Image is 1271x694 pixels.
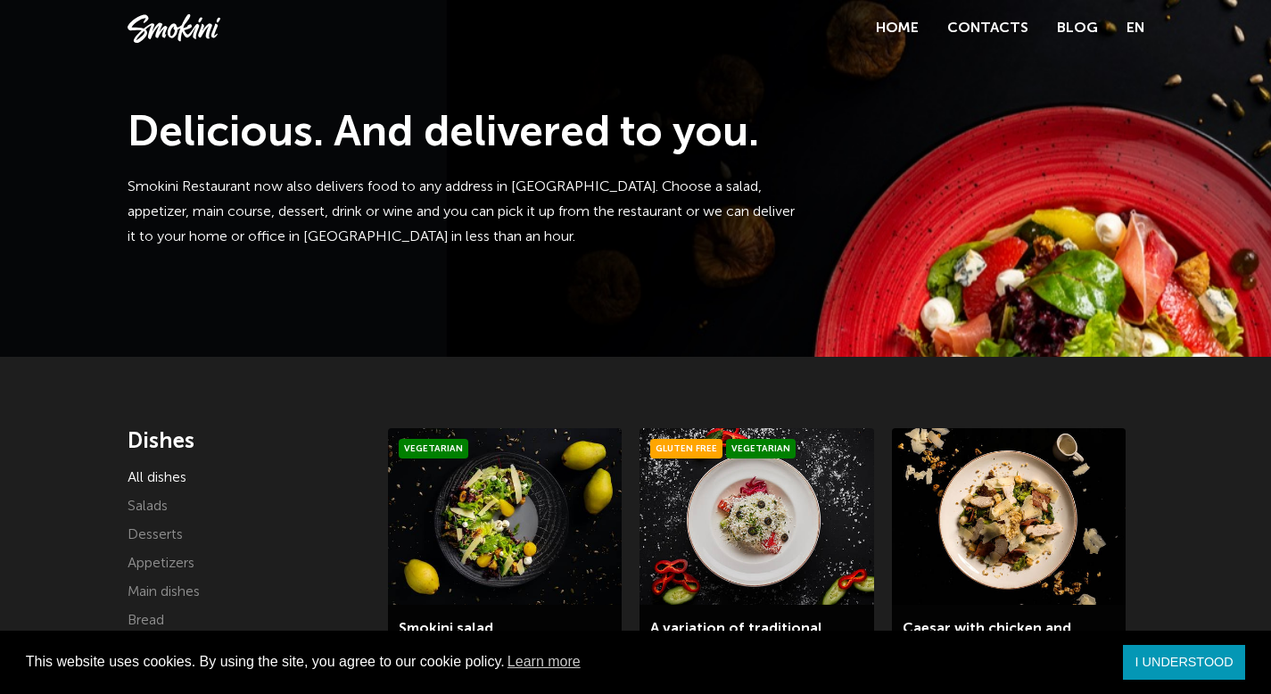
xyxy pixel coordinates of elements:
[388,428,622,605] img: Smokini_Winter_Menu_21.jpg
[508,654,581,669] font: Learn more
[640,428,873,605] img: Smokini_Winter_Menu_6.jpg
[128,431,194,452] font: Dishes
[892,428,1126,605] img: a0bd2dfa7939bea41583f5152c5e58f3001739ca23e674f59b2584116c8911d2.jpeg
[128,614,164,628] a: Bread
[731,444,790,453] font: Vegetarian
[128,500,168,514] a: Salads
[656,444,717,453] font: Gluten Free
[903,622,1071,656] a: Caesar with chicken and crispy bacon
[650,622,822,656] a: A variation of traditional Shopska salad
[128,471,186,485] a: All dishes
[1123,645,1245,681] a: dismiss cookie message
[1127,16,1144,41] a: EN
[26,654,505,669] font: This website uses cookies. By using the site, you agree to our cookie policy.
[876,21,919,36] a: Home
[128,585,200,599] a: Main dishes
[128,112,759,155] font: Delicious. And delivered to you.
[128,557,194,571] a: Appetizers
[399,622,493,636] a: Smokini salad
[1127,21,1144,36] font: EN
[1057,21,1098,36] a: Blog
[128,180,795,244] font: Smokini Restaurant now also delivers food to any address in [GEOGRAPHIC_DATA]. Choose a salad, ap...
[1135,655,1234,669] font: I UNDERSTOOD
[505,649,583,675] a: learn more about cookies
[947,21,1028,36] a: Contacts
[404,444,463,453] font: Vegetarian
[128,528,183,542] a: Desserts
